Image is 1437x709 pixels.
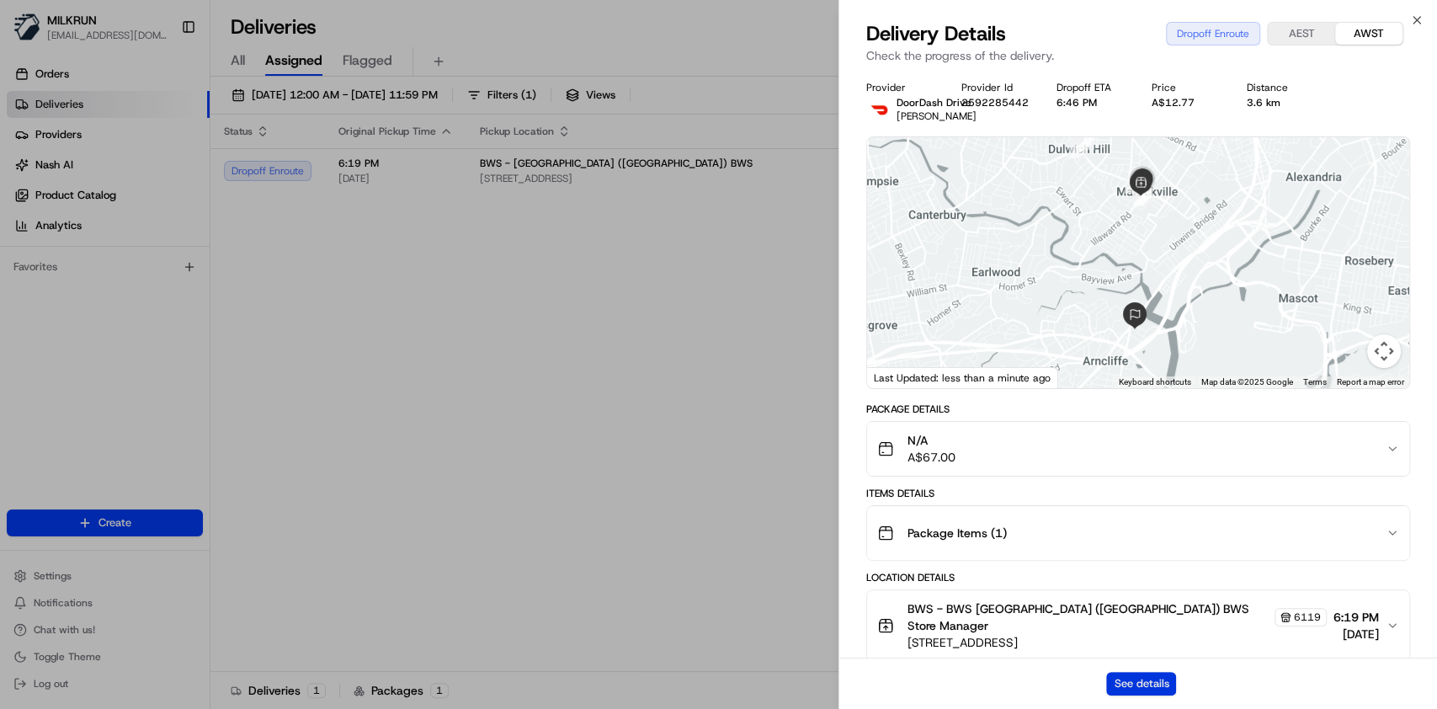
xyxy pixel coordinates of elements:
[1333,609,1379,626] span: 6:19 PM
[897,96,971,109] span: DoorDash Drive
[867,367,1058,388] div: Last Updated: less than a minute ago
[1076,131,1094,150] div: 1
[866,402,1410,416] div: Package Details
[1106,672,1176,696] button: See details
[961,81,1030,94] div: Provider Id
[1056,96,1125,109] div: 6:46 PM
[1367,334,1401,368] button: Map camera controls
[1337,377,1404,386] a: Report a map error
[867,422,1409,476] button: N/AA$67.00
[866,571,1410,584] div: Location Details
[871,366,927,388] a: Open this area in Google Maps (opens a new window)
[1303,377,1327,386] a: Terms
[866,487,1410,500] div: Items Details
[897,109,977,123] span: [PERSON_NAME]
[866,81,934,94] div: Provider
[867,590,1409,661] button: BWS - BWS [GEOGRAPHIC_DATA] ([GEOGRAPHIC_DATA]) BWS Store Manager6119[STREET_ADDRESS]6:19 PM[DATE]
[1333,626,1379,642] span: [DATE]
[1247,96,1315,109] div: 3.6 km
[1069,140,1088,158] div: 2
[871,366,927,388] img: Google
[1152,81,1220,94] div: Price
[907,600,1271,634] span: BWS - BWS [GEOGRAPHIC_DATA] ([GEOGRAPHIC_DATA]) BWS Store Manager
[1134,188,1152,206] div: 4
[907,634,1327,651] span: [STREET_ADDRESS]
[907,449,955,466] span: A$67.00
[1056,81,1125,94] div: Dropoff ETA
[866,47,1410,64] p: Check the progress of the delivery.
[1294,610,1321,624] span: 6119
[1119,376,1191,388] button: Keyboard shortcuts
[1247,81,1315,94] div: Distance
[907,525,1007,541] span: Package Items ( 1 )
[866,20,1006,47] span: Delivery Details
[1125,175,1143,194] div: 3
[907,432,955,449] span: N/A
[1335,23,1402,45] button: AWST
[1268,23,1335,45] button: AEST
[1152,96,1220,109] div: A$12.77
[867,506,1409,560] button: Package Items (1)
[1201,377,1293,386] span: Map data ©2025 Google
[961,96,1029,109] button: 2592285442
[866,96,893,123] img: doordash_logo_v2.png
